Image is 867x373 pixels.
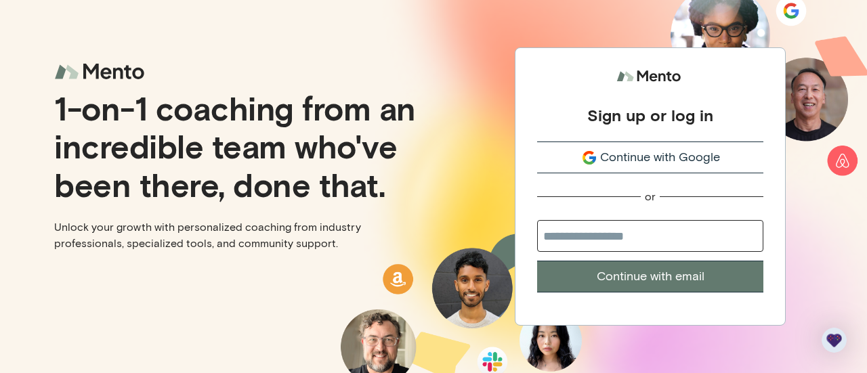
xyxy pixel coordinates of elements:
[600,148,720,167] span: Continue with Google
[537,261,763,292] button: Continue with email
[645,190,656,204] div: or
[587,105,713,125] div: Sign up or log in
[537,141,763,173] button: Continue with Google
[54,54,149,90] img: logo
[54,219,423,252] p: Unlock your growth with personalized coaching from industry professionals, specialized tools, and...
[616,64,684,89] img: logo.svg
[54,89,423,202] p: 1-on-1 coaching from an incredible team who've been there, done that.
